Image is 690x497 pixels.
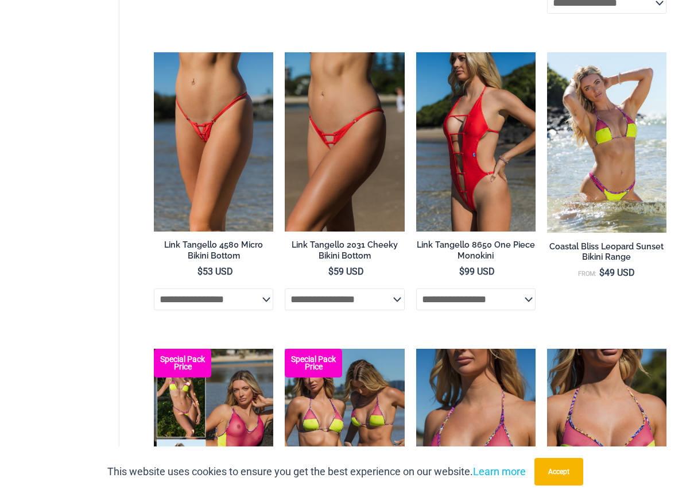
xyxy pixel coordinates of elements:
bdi: 49 USD [599,267,635,278]
span: $ [459,266,464,277]
img: Coastal Bliss Leopard Sunset 3171 Tri Top 4371 Thong Bikini 06 [547,52,666,233]
bdi: 53 USD [197,266,233,277]
a: Link Tangello 4580 Micro Bikini Bottom [154,240,273,265]
span: $ [197,266,203,277]
a: Link Tangello 4580 Micro 01Link Tangello 4580 Micro 02Link Tangello 4580 Micro 02 [154,52,273,232]
button: Accept [534,458,583,486]
span: From: [578,270,596,278]
bdi: 99 USD [459,266,495,277]
a: Link Tangello 2031 Cheeky 01Link Tangello 2031 Cheeky 02Link Tangello 2031 Cheeky 02 [285,52,404,232]
img: Link Tangello 8650 One Piece Monokini 11 [416,52,536,232]
a: Learn more [473,465,526,477]
a: Link Tangello 8650 One Piece Monokini 11Link Tangello 8650 One Piece Monokini 12Link Tangello 865... [416,52,536,232]
b: Special Pack Price [285,356,342,371]
a: Link Tangello 8650 One Piece Monokini [416,240,536,265]
img: Link Tangello 4580 Micro 01 [154,52,273,232]
a: Link Tangello 2031 Cheeky Bikini Bottom [285,240,404,265]
a: Coastal Bliss Leopard Sunset 3171 Tri Top 4371 Thong Bikini 06Coastal Bliss Leopard Sunset 3171 T... [547,52,666,233]
span: $ [599,267,604,278]
h2: Link Tangello 4580 Micro Bikini Bottom [154,240,273,261]
h2: Link Tangello 2031 Cheeky Bikini Bottom [285,240,404,261]
bdi: 59 USD [328,266,364,277]
a: Coastal Bliss Leopard Sunset Bikini Range [547,241,666,267]
h2: Link Tangello 8650 One Piece Monokini [416,240,536,261]
span: $ [328,266,334,277]
p: This website uses cookies to ensure you get the best experience on our website. [107,463,526,480]
b: Special Pack Price [154,356,211,371]
img: Link Tangello 2031 Cheeky 01 [285,52,404,232]
h2: Coastal Bliss Leopard Sunset Bikini Range [547,241,666,263]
